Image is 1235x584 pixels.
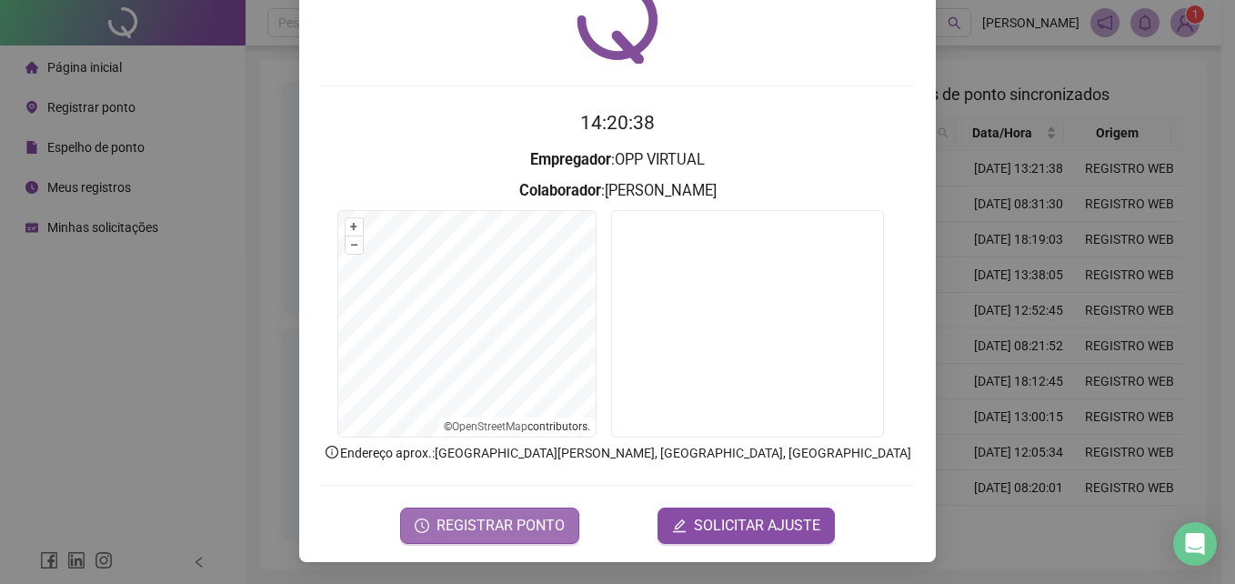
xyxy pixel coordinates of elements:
[672,519,687,533] span: edit
[519,182,601,199] strong: Colaborador
[580,112,655,134] time: 14:20:38
[1173,522,1217,566] div: Open Intercom Messenger
[694,515,820,537] span: SOLICITAR AJUSTE
[437,515,565,537] span: REGISTRAR PONTO
[444,420,590,433] li: © contributors.
[346,237,363,254] button: –
[346,218,363,236] button: +
[321,443,914,463] p: Endereço aprox. : [GEOGRAPHIC_DATA][PERSON_NAME], [GEOGRAPHIC_DATA], [GEOGRAPHIC_DATA]
[400,508,579,544] button: REGISTRAR PONTO
[530,151,611,168] strong: Empregador
[452,420,527,433] a: OpenStreetMap
[658,508,835,544] button: editSOLICITAR AJUSTE
[321,179,914,203] h3: : [PERSON_NAME]
[415,519,429,533] span: clock-circle
[321,148,914,172] h3: : OPP VIRTUAL
[324,444,340,460] span: info-circle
